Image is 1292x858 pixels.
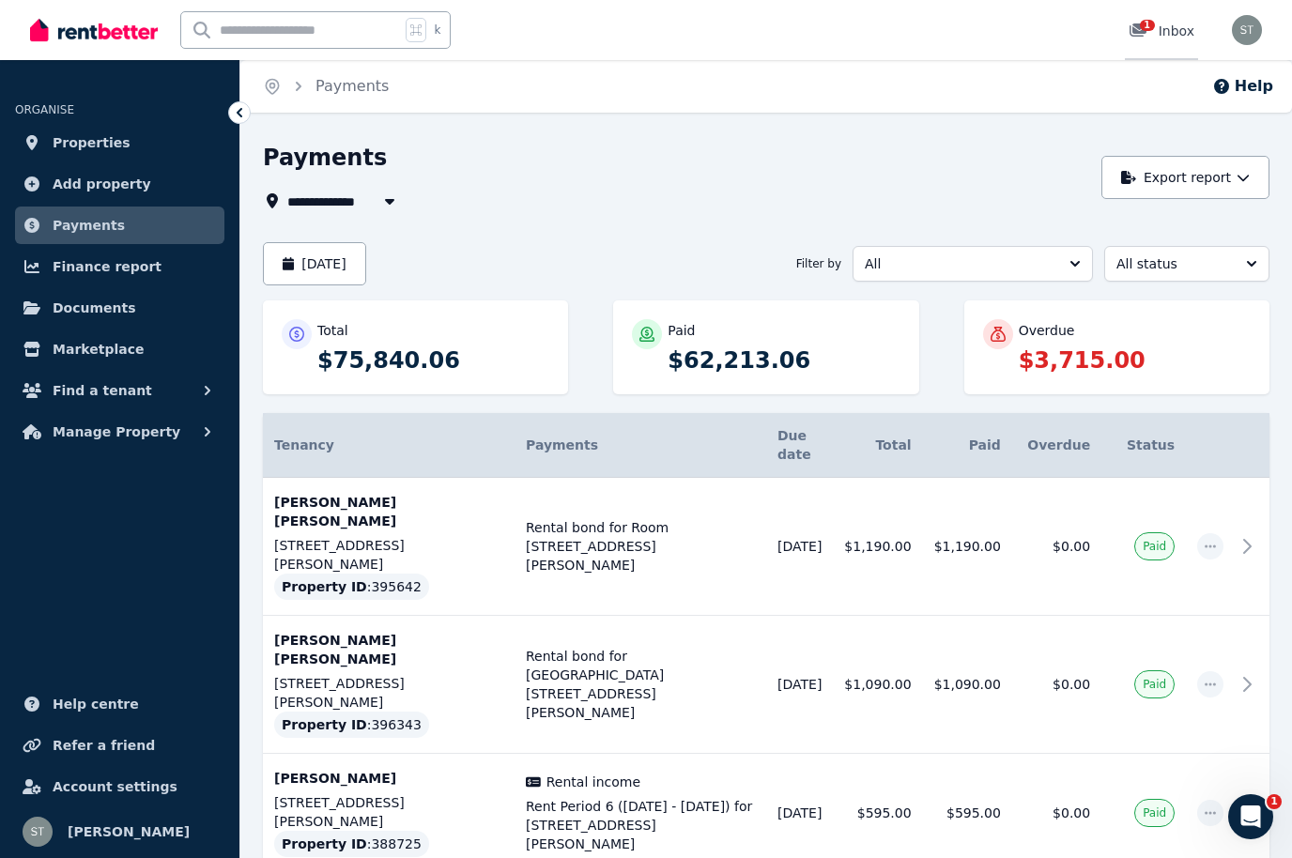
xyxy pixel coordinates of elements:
[15,413,224,451] button: Manage Property
[1267,794,1282,809] span: 1
[15,207,224,244] a: Payments
[317,321,348,340] p: Total
[53,338,144,360] span: Marketplace
[1232,15,1262,45] img: Samantha Thomas
[526,647,755,722] span: Rental bond for [GEOGRAPHIC_DATA][STREET_ADDRESS][PERSON_NAME]
[53,297,136,319] span: Documents
[1143,805,1166,820] span: Paid
[282,715,367,734] span: Property ID
[865,254,1054,273] span: All
[766,478,833,616] td: [DATE]
[833,616,922,754] td: $1,090.00
[1104,246,1269,282] button: All status
[1143,539,1166,554] span: Paid
[526,797,755,853] span: Rent Period 6 ([DATE] - [DATE]) for [STREET_ADDRESS][PERSON_NAME]
[923,413,1012,478] th: Paid
[796,256,841,271] span: Filter by
[15,768,224,805] a: Account settings
[15,330,224,368] a: Marketplace
[274,712,429,738] div: : 396343
[766,616,833,754] td: [DATE]
[833,413,922,478] th: Total
[15,248,224,285] a: Finance report
[546,773,640,791] span: Rental income
[1129,22,1194,40] div: Inbox
[240,60,411,113] nav: Breadcrumb
[15,289,224,327] a: Documents
[434,23,440,38] span: k
[317,345,549,375] p: $75,840.06
[274,831,429,857] div: : 388725
[68,820,190,843] span: [PERSON_NAME]
[526,437,598,452] span: Payments
[53,131,131,154] span: Properties
[1053,677,1090,692] span: $0.00
[668,321,695,340] p: Paid
[15,103,74,116] span: ORGANISE
[1012,413,1101,478] th: Overdue
[274,574,429,600] div: : 395642
[1101,156,1269,199] button: Export report
[1116,254,1231,273] span: All status
[1101,413,1186,478] th: Status
[315,77,389,95] a: Payments
[274,769,503,788] p: [PERSON_NAME]
[282,577,367,596] span: Property ID
[274,536,503,574] p: [STREET_ADDRESS][PERSON_NAME]
[766,413,833,478] th: Due date
[1053,539,1090,554] span: $0.00
[1019,345,1251,375] p: $3,715.00
[526,518,755,575] span: Rental bond for Room [STREET_ADDRESS][PERSON_NAME]
[53,693,139,715] span: Help centre
[15,372,224,409] button: Find a tenant
[274,793,503,831] p: [STREET_ADDRESS][PERSON_NAME]
[53,775,177,798] span: Account settings
[923,478,1012,616] td: $1,190.00
[263,143,387,173] h1: Payments
[263,413,515,478] th: Tenancy
[923,616,1012,754] td: $1,090.00
[15,165,224,203] a: Add property
[1212,75,1273,98] button: Help
[853,246,1093,282] button: All
[53,255,161,278] span: Finance report
[15,685,224,723] a: Help centre
[668,345,900,375] p: $62,213.06
[263,242,366,285] button: [DATE]
[282,835,367,853] span: Property ID
[274,631,503,668] p: [PERSON_NAME] [PERSON_NAME]
[15,727,224,764] a: Refer a friend
[1143,677,1166,692] span: Paid
[23,817,53,847] img: Samantha Thomas
[274,493,503,530] p: [PERSON_NAME] [PERSON_NAME]
[53,379,152,402] span: Find a tenant
[1228,794,1273,839] iframe: Intercom live chat
[274,674,503,712] p: [STREET_ADDRESS][PERSON_NAME]
[53,421,180,443] span: Manage Property
[1140,20,1155,31] span: 1
[1019,321,1075,340] p: Overdue
[53,214,125,237] span: Payments
[15,124,224,161] a: Properties
[53,173,151,195] span: Add property
[1053,805,1090,820] span: $0.00
[833,478,922,616] td: $1,190.00
[53,734,155,757] span: Refer a friend
[30,16,158,44] img: RentBetter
